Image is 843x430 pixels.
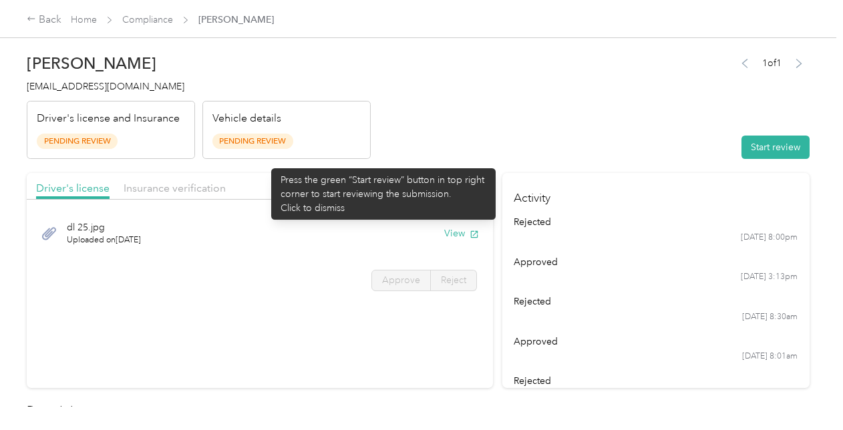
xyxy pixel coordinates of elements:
div: approved [514,255,798,269]
button: Start review [741,136,810,159]
h2: Driver’s License [27,402,810,420]
time: [DATE] 3:13pm [741,271,798,283]
span: [EMAIL_ADDRESS][DOMAIN_NAME] [27,81,184,92]
h2: [PERSON_NAME] [27,54,371,73]
div: rejected [514,294,798,308]
p: Driver's license and Insurance [37,111,180,127]
span: Approve [382,274,420,286]
p: Vehicle details [212,111,281,127]
div: Back [27,12,61,28]
time: [DATE] 8:01am [742,351,798,363]
a: Compliance [122,14,173,25]
iframe: Everlance-gr Chat Button Frame [768,355,843,430]
button: View [444,226,479,240]
time: [DATE] 8:00pm [741,232,798,244]
div: rejected [514,215,798,229]
div: approved [514,335,798,349]
span: Pending Review [212,134,293,149]
span: Driver's license [36,182,110,194]
span: 1 of 1 [762,56,782,70]
span: dl 25.jpg [67,220,141,234]
span: Insurance verification [124,182,226,194]
span: Pending Review [37,134,118,149]
time: [DATE] 8:30am [742,311,798,323]
div: rejected [514,374,798,388]
a: Home [71,14,97,25]
span: Reject [441,274,466,286]
h4: Activity [502,173,810,215]
span: [PERSON_NAME] [198,13,274,27]
span: Uploaded on [DATE] [67,234,141,246]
